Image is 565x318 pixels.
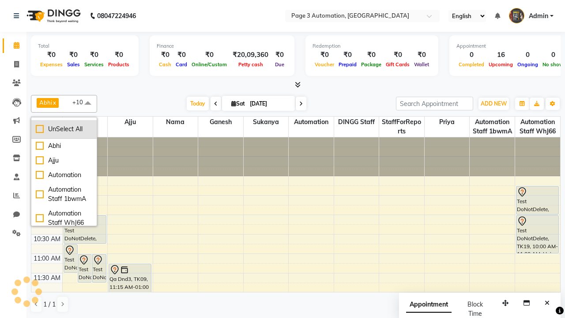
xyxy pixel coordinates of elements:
img: Admin [509,8,524,23]
span: 1 / 1 [43,300,56,309]
span: Cash [157,61,173,68]
span: Appointment [406,297,452,313]
span: Services [82,61,106,68]
div: 11:30 AM [32,273,62,283]
span: Products [106,61,132,68]
div: ₹0 [106,50,132,60]
div: Ajju [36,156,92,165]
div: 16 [486,50,515,60]
div: ₹0 [189,50,229,60]
span: Block Time [467,300,483,318]
div: Automation Staff WhJ66 [36,209,92,227]
span: Due [273,61,286,68]
div: ₹0 [157,50,173,60]
span: Abhi [39,99,52,106]
span: Priya [425,117,470,128]
div: ₹0 [173,50,189,60]
div: Automation [36,170,92,180]
span: Sat [229,100,247,107]
div: 0 [515,50,540,60]
span: Upcoming [486,61,515,68]
span: Sukanya [244,117,289,128]
div: ₹0 [38,50,65,60]
div: ₹0 [359,50,384,60]
div: ₹0 [82,50,106,60]
span: Gift Cards [384,61,412,68]
a: x [52,99,56,106]
span: Automation Staff 1bwmA [470,117,515,137]
span: Abhi [63,117,108,128]
div: 0 [456,50,486,60]
div: ₹0 [384,50,412,60]
span: Card [173,61,189,68]
span: StaffForReports [379,117,424,137]
span: Prepaid [336,61,359,68]
span: Expenses [38,61,65,68]
span: Automation Staff WhJ66 [515,117,560,137]
span: Ajju [108,117,153,128]
div: Finance [157,42,287,50]
span: Voucher [313,61,336,68]
div: 10:30 AM [32,235,62,244]
div: Test DoNotDelete, TK17, 11:00 AM-11:45 AM, Hair Cut-Men [92,254,105,282]
span: Admin [529,11,548,21]
span: ADD NEW [481,100,507,107]
button: Close [541,296,554,310]
span: Wallet [412,61,431,68]
span: Completed [456,61,486,68]
div: Abhi [36,141,92,151]
span: Today [187,97,209,110]
div: Stylist [31,117,62,126]
div: ₹0 [272,50,287,60]
div: ₹0 [336,50,359,60]
span: Online/Custom [189,61,229,68]
input: 2025-10-04 [247,97,291,110]
div: Test DoNotDelete, TK12, 11:00 AM-11:45 AM, Hair Cut-Men [78,254,91,282]
div: ₹0 [412,50,431,60]
div: Redemption [313,42,431,50]
div: Test DoNotDelete, TK19, 10:00 AM-11:00 AM, Hair Cut-Women [516,216,559,253]
b: 08047224946 [97,4,136,28]
input: Search Appointment [396,97,473,110]
img: logo [23,4,83,28]
div: Automation Staff 1bwmA [36,185,92,204]
div: Test DoNotDelete, TK11, 10:00 AM-10:45 AM, Hair Cut-Men [64,216,106,243]
span: Package [359,61,384,68]
span: Sales [65,61,82,68]
div: Test DoNotDelete, TK19, 09:15 AM-10:00 AM, Hair Cut-Men [516,186,559,214]
div: UnSelect All [36,125,92,134]
span: Automation [289,117,334,128]
span: Ganesh [198,117,243,128]
div: ₹0 [65,50,82,60]
div: ₹0 [313,50,336,60]
div: Total [38,42,132,50]
div: 11:00 AM [32,254,62,263]
div: Test DoNotDelete, TK13, 10:45 AM-11:30 AM, Hair Cut-Men [64,245,77,273]
span: Ongoing [515,61,540,68]
div: ₹20,09,360 [229,50,272,60]
span: Petty cash [236,61,265,68]
span: DINGG Staff [334,117,379,128]
span: +10 [72,98,90,106]
span: Nama [153,117,198,128]
button: ADD NEW [478,98,509,110]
